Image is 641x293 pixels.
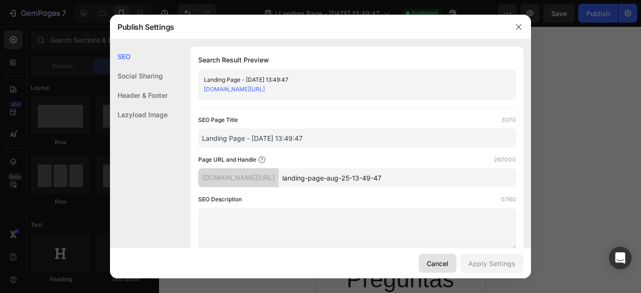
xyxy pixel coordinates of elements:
[198,129,516,147] input: Title
[427,259,448,268] div: Cancel
[198,115,238,125] label: SEO Page Title
[42,173,127,181] strong: QUIERO ADQUIRIR EL MÍO
[110,15,506,39] div: Publish Settings
[204,75,495,85] div: Landing Page - [DATE] 13:49:47
[468,259,515,268] div: Apply Settings
[31,165,139,189] a: QUIERO ADQUIRIR EL MÍO
[278,168,516,187] input: Handle
[110,105,168,124] div: Lazyload Image
[198,195,242,204] label: SEO Description
[460,254,523,273] button: Apply Settings
[110,66,168,86] div: Social Sharing
[501,115,516,125] label: 31/70
[198,168,278,187] div: [DOMAIN_NAME][URL]
[110,86,168,105] div: Header & Footer
[501,195,516,204] label: 0/160
[494,155,516,164] label: 28/1000
[198,54,516,66] h1: Search Result Preview
[198,155,256,164] label: Page URL and Handle
[204,86,265,93] a: [DOMAIN_NAME][URL]
[609,247,632,269] div: Open Intercom Messenger
[419,254,456,273] button: Cancel
[110,47,168,66] div: SEO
